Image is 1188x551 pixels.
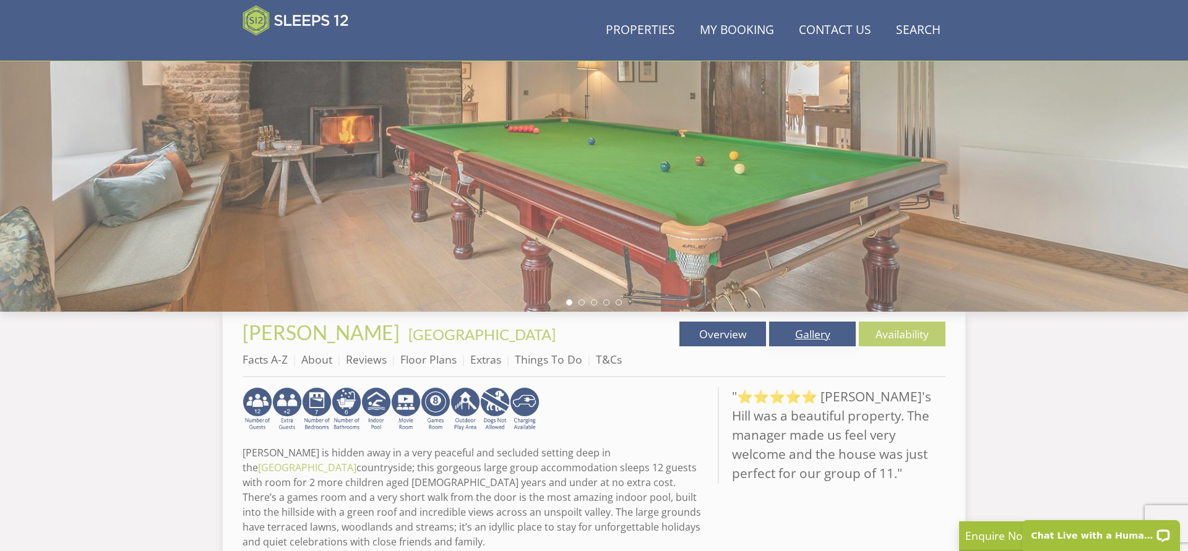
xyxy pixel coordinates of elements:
a: My Booking [695,17,779,45]
img: AD_4nXdmwCQHKAiIjYDk_1Dhq-AxX3fyYPYaVgX942qJE-Y7he54gqc0ybrIGUg6Qr_QjHGl2FltMhH_4pZtc0qV7daYRc31h... [332,387,361,432]
img: AD_4nXeyNBIiEViFqGkFxeZn-WxmRvSobfXIejYCAwY7p4slR9Pvv7uWB8BWWl9Rip2DDgSCjKzq0W1yXMRj2G_chnVa9wg_L... [243,387,272,432]
a: Contact Us [794,17,876,45]
span: [PERSON_NAME] [243,320,400,344]
a: Availability [859,322,945,346]
img: AD_4nXdrZMsjcYNLGsKuA84hRzvIbesVCpXJ0qqnwZoX5ch9Zjv73tWe4fnFRs2gJ9dSiUubhZXckSJX_mqrZBmYExREIfryF... [421,387,450,432]
img: AD_4nXei2dp4L7_L8OvME76Xy1PUX32_NMHbHVSts-g-ZAVb8bILrMcUKZI2vRNdEqfWP017x6NFeUMZMqnp0JYknAB97-jDN... [361,387,391,432]
a: Extras [470,352,501,367]
img: AD_4nXf5HeMvqMpcZ0fO9nf7YF2EIlv0l3oTPRmiQvOQ93g4dO1Y4zXKGJcBE5M2T8mhAf-smX-gudfzQQnK9-uH4PEbWu2YP... [391,387,421,432]
a: Overview [679,322,766,346]
img: AD_4nXdtMqFLQeNd5SD_yg5mtFB1sUCemmLv_z8hISZZtoESff8uqprI2Ap3l0Pe6G3wogWlQaPaciGoyoSy1epxtlSaMm8_H... [480,387,510,432]
a: Properties [601,17,680,45]
blockquote: "⭐⭐⭐⭐⭐ [PERSON_NAME]'s Hill was a beautiful property. The manager made us feel very welcome and t... [718,387,945,484]
img: Sleeps 12 [243,5,349,36]
a: T&Cs [596,352,622,367]
iframe: LiveChat chat widget [1014,512,1188,551]
iframe: Customer reviews powered by Trustpilot [236,43,366,54]
a: About [301,352,332,367]
img: AD_4nXdUEjdWxyJEXfF2QMxcnH9-q5XOFeM-cCBkt-KsCkJ9oHmM7j7w2lDMJpoznjTsqM7kKDtmmF2O_bpEel9pzSv0KunaC... [302,387,332,432]
a: Reviews [346,352,387,367]
img: AD_4nXfjdDqPkGBf7Vpi6H87bmAUe5GYCbodrAbU4sf37YN55BCjSXGx5ZgBV7Vb9EJZsXiNVuyAiuJUB3WVt-w9eJ0vaBcHg... [450,387,480,432]
a: Gallery [769,322,856,346]
a: Search [891,17,945,45]
img: AD_4nXeP6WuvG491uY6i5ZIMhzz1N248Ei-RkDHdxvvjTdyF2JXhbvvI0BrTCyeHgyWBEg8oAgd1TvFQIsSlzYPCTB7K21VoI... [272,387,302,432]
span: - [403,325,556,343]
a: [GEOGRAPHIC_DATA] [408,325,556,343]
p: [PERSON_NAME] is hidden away in a very peaceful and secluded setting deep in the countryside; thi... [243,445,708,549]
a: Things To Do [515,352,582,367]
a: [GEOGRAPHIC_DATA] [258,461,356,474]
img: AD_4nXcnT2OPG21WxYUhsl9q61n1KejP7Pk9ESVM9x9VetD-X_UXXoxAKaMRZGYNcSGiAsmGyKm0QlThER1osyFXNLmuYOVBV... [510,387,540,432]
a: Facts A-Z [243,352,288,367]
a: [PERSON_NAME] [243,320,403,344]
p: Enquire Now [965,528,1151,544]
a: Floor Plans [400,352,457,367]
